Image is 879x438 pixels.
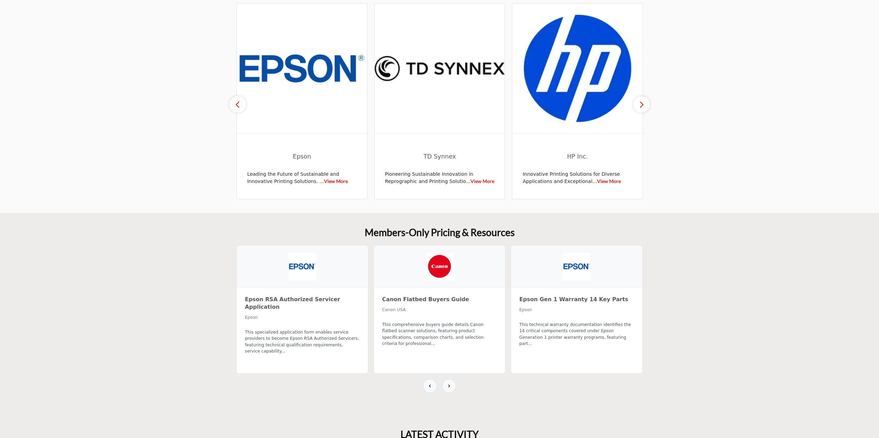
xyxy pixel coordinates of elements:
[597,178,621,184] a: View More
[245,315,258,320] span: Epson
[324,178,348,184] a: View More
[365,227,515,238] h2: Members-Only Pricing & Resources
[245,329,360,355] p: This specialized application form enables service providers to become Epson RSA Authorized Servic...
[247,171,357,185] p: Leading the Future of Sustainable and Innovative Printing Solutions. ...
[245,296,360,311] h3: Epson RSA Authorized Servicer Application
[385,171,495,185] p: Pioneering Sustainable Innovation in Reprographic and Printing Solutio...
[382,322,497,347] p: This comprehensive buyers guide details Canon flatbed scanner solutions, featuring product specif...
[245,296,360,314] a: Epson RSA Authorized Servicer Application
[385,147,495,166] a: TD Synnex
[382,296,497,303] h3: Canon Flatbed Buyers Guide
[519,322,634,347] p: This technical warranty documentation identifies the 14 critical components covered under Epson G...
[523,171,632,185] p: Innovative Printing Solutions for Diverse Applications and Exceptional...
[519,296,634,303] h3: Epson Gen 1 Warranty 14 Key Parts
[289,253,316,280] img: Epson
[382,307,406,312] span: Canon USA
[519,307,532,312] span: Epson
[563,253,590,280] img: Epson
[375,3,505,133] img: TD Synnex
[247,152,357,161] span: Epson
[523,152,632,161] span: HP Inc.
[519,296,634,306] a: Epson Gen 1 Warranty 14 Key Parts
[471,178,494,184] a: View More
[523,147,632,166] a: HP Inc.
[247,147,357,166] a: Epson
[426,253,453,280] img: Canon USA
[512,3,643,133] img: HP Inc.
[382,296,497,306] a: Canon Flatbed Buyers Guide
[237,3,367,133] img: Epson
[385,152,495,161] span: TD Synnex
